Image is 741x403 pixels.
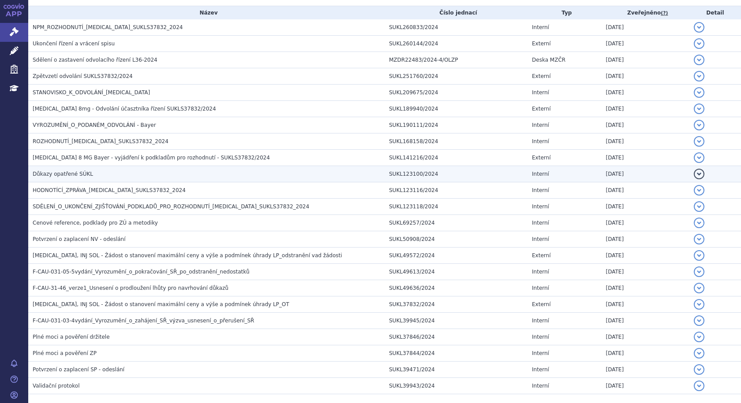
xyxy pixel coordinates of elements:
button: detail [694,234,704,244]
span: Interní [532,89,549,96]
button: detail [694,332,704,342]
span: Interní [532,285,549,291]
span: Plné moci a pověření ZP [33,350,97,356]
td: [DATE] [602,231,689,248]
td: [DATE] [602,296,689,313]
button: detail [694,250,704,261]
td: SUKL37844/2024 [385,345,528,362]
button: detail [694,22,704,33]
span: Interní [532,269,549,275]
button: detail [694,381,704,391]
td: SUKL39945/2024 [385,313,528,329]
td: [DATE] [602,150,689,166]
button: detail [694,152,704,163]
td: [DATE] [602,313,689,329]
td: SUKL49572/2024 [385,248,528,264]
button: detail [694,201,704,212]
td: [DATE] [602,19,689,36]
td: SUKL50908/2024 [385,231,528,248]
button: detail [694,185,704,196]
span: Interní [532,24,549,30]
span: EYLEA, INJ SOL - Žádost o stanovení maximální ceny a výše a podmínek úhrady LP_odstranění vad žád... [33,252,342,259]
button: detail [694,55,704,65]
span: Validační protokol [33,383,80,389]
td: SUKL189940/2024 [385,101,528,117]
td: SUKL123100/2024 [385,166,528,182]
td: [DATE] [602,215,689,231]
span: HODNOTÍCÍ_ZPRÁVA_EYLEA_SUKLS37832_2024 [33,187,186,193]
span: Potvrzení o zaplacení NV - odeslání [33,236,126,242]
span: Sdělení o zastavení odvolacího řízení L36-2024 [33,57,157,63]
button: detail [694,87,704,98]
button: detail [694,169,704,179]
span: VYROZUMĚNÍ_O_PODANÉM_ODVOLÁNÍ - Bayer [33,122,156,128]
td: [DATE] [602,166,689,182]
td: SUKL37846/2024 [385,329,528,345]
span: NPM_ROZHODNUTÍ_EYLEA_SUKLS37832_2024 [33,24,183,30]
span: Interní [532,220,549,226]
span: Potvrzení o zaplacení SP - odeslání [33,366,124,373]
td: SUKL123116/2024 [385,182,528,199]
span: Interní [532,318,549,324]
button: detail [694,348,704,359]
td: SUKL190111/2024 [385,117,528,133]
span: Externí [532,41,550,47]
span: Externí [532,155,550,161]
td: MZDR22483/2024-4/OLZP [385,52,528,68]
td: SUKL123118/2024 [385,199,528,215]
button: detail [694,104,704,114]
span: Interní [532,138,549,144]
td: SUKL37832/2024 [385,296,528,313]
td: [DATE] [602,182,689,199]
span: Deska MZČR [532,57,565,63]
span: F-CAU-031-03-4vydání_Vyrozumění_o_zahájení_SŘ_výzva_usnesení_o_přerušení_SŘ [33,318,254,324]
td: SUKL260144/2024 [385,36,528,52]
td: SUKL260833/2024 [385,19,528,36]
span: STANOVISKO_K_ODVOLÁNÍ_Eylea [33,89,150,96]
span: Interní [532,236,549,242]
td: SUKL49636/2024 [385,280,528,296]
span: Důkazy opatřené SÚKL [33,171,93,177]
span: Interní [532,334,549,340]
span: ROZHODNUTÍ_EYLEA_SUKLS37832_2024 [33,138,168,144]
span: Externí [532,106,550,112]
span: SDĚLENÍ_O_UKONČENÍ_ZJIŠŤOVÁNÍ_PODKLADŮ_PRO_ROZHODNUTÍ_EYLEA_SUKLS37832_2024 [33,203,309,210]
td: [DATE] [602,378,689,394]
td: [DATE] [602,329,689,345]
td: SUKL141216/2024 [385,150,528,166]
td: SUKL39943/2024 [385,378,528,394]
button: detail [694,299,704,310]
td: [DATE] [602,199,689,215]
span: Externí [532,73,550,79]
th: Detail [689,6,741,19]
td: SUKL209675/2024 [385,85,528,101]
button: detail [694,120,704,130]
td: SUKL168158/2024 [385,133,528,150]
th: Typ [528,6,602,19]
button: detail [694,364,704,375]
span: F-CAU-031-05-5vydání_Vyrozumění_o_pokračování_SŘ_po_odstranění_nedostatků [33,269,250,275]
span: Ukončení řízení a vrácení spisu [33,41,115,47]
button: detail [694,71,704,81]
abbr: (?) [661,10,668,16]
span: Externí [532,252,550,259]
td: [DATE] [602,36,689,52]
td: [DATE] [602,264,689,280]
td: SUKL49613/2024 [385,264,528,280]
th: Číslo jednací [385,6,528,19]
th: Zveřejněno [602,6,689,19]
td: [DATE] [602,345,689,362]
th: Název [28,6,385,19]
button: detail [694,136,704,147]
td: [DATE] [602,68,689,85]
td: [DATE] [602,85,689,101]
span: Interní [532,122,549,128]
span: EYLEA, INJ SOL - Žádost o stanovení maximální ceny a výše a podmínek úhrady LP_OT [33,301,289,307]
span: Plné moci a pověření držitele [33,334,110,340]
span: F-CAU-31-46_verze1_Usnesení o prodloužení lhůty pro navrhování důkazů [33,285,228,291]
button: detail [694,38,704,49]
button: detail [694,218,704,228]
span: EYLEA 8 MG Bayer - vyjádření k podkladům pro rozhodnutí - SUKLS37832/2024 [33,155,270,161]
td: SUKL69257/2024 [385,215,528,231]
span: Interní [532,171,549,177]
